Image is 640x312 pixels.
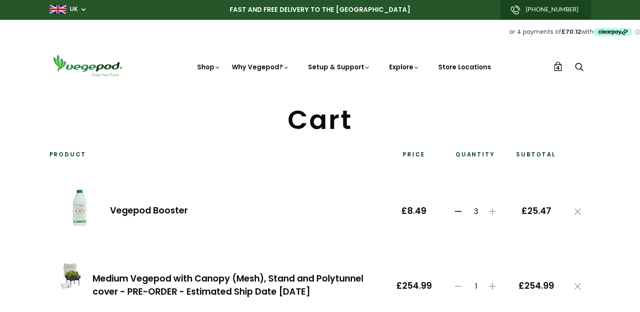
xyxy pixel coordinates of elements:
a: Store Locations [438,63,491,71]
span: 3 [466,207,486,216]
a: UK [70,5,78,14]
th: Price [386,151,442,165]
th: Subtotal [508,151,564,165]
a: Why Vegepod? [232,63,289,71]
a: Search [575,63,583,72]
span: £8.49 [396,206,432,216]
span: £25.47 [519,206,554,216]
a: Shop [197,63,221,71]
span: 4 [556,64,560,72]
span: 1 [466,282,486,290]
th: Product [49,151,386,165]
img: Medium Vegepod with Canopy (Mesh), Stand and Polytunnel cover - PRE-ORDER - Estimated Ship Date S... [60,263,83,290]
th: Quantity [442,151,508,165]
img: Vegepod Booster [60,188,100,228]
span: £254.99 [396,281,432,291]
a: Medium Vegepod with Canopy (Mesh), Stand and Polytunnel cover - PRE-ORDER - Estimated Ship Date [... [93,272,363,298]
a: Vegepod Booster [110,204,188,216]
a: 4 [553,62,563,71]
h1: Cart [49,107,591,133]
img: gb_large.png [49,5,66,14]
a: Setup & Support [308,63,371,71]
a: Explore [389,63,420,71]
img: Vegepod [49,53,126,77]
span: £254.99 [519,281,554,291]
